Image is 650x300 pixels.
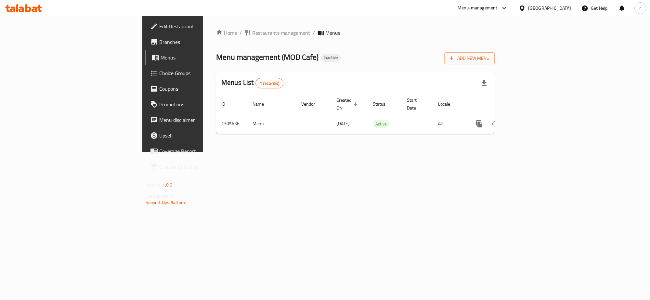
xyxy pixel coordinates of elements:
[407,96,425,112] span: Start Date
[528,5,571,12] div: [GEOGRAPHIC_DATA]
[159,132,246,139] span: Upsell
[244,29,310,37] a: Restaurants management
[145,19,251,34] a: Edit Restaurant
[255,78,284,88] div: Total records count
[336,119,350,128] span: [DATE]
[433,114,466,134] td: All
[487,116,503,132] button: Change Status
[145,65,251,81] a: Choice Groups
[145,143,251,159] a: Coverage Report
[253,100,272,108] span: Name
[466,94,539,114] th: Actions
[146,192,175,200] span: Get support on:
[247,114,296,134] td: Menu
[256,80,283,86] span: 1 record(s)
[301,100,323,108] span: Vendor
[145,34,251,50] a: Branches
[444,52,495,64] button: Add New Menu
[476,75,492,91] div: Export file
[458,4,498,12] div: Menu-management
[145,97,251,112] a: Promotions
[145,128,251,143] a: Upsell
[159,116,246,124] span: Menu disclaimer
[252,29,310,37] span: Restaurants management
[216,50,318,64] span: Menu management ( MOD Cafe )
[159,147,246,155] span: Coverage Report
[145,112,251,128] a: Menu disclaimer
[161,54,246,61] span: Menus
[145,159,251,175] a: Grocery Checklist
[472,116,487,132] button: more
[325,29,340,37] span: Menus
[216,29,495,37] nav: breadcrumb
[438,100,459,108] span: Locale
[321,55,341,60] span: Inactive
[639,5,641,12] span: r
[336,96,360,112] span: Created On
[159,100,246,108] span: Promotions
[145,50,251,65] a: Menus
[373,100,394,108] span: Status
[313,29,315,37] li: /
[221,78,283,88] h2: Menus List
[159,163,246,171] span: Grocery Checklist
[402,114,433,134] td: -
[159,69,246,77] span: Choice Groups
[373,120,389,128] span: Active
[159,38,246,46] span: Branches
[162,181,173,189] span: 1.0.0
[159,85,246,93] span: Coupons
[159,22,246,30] span: Edit Restaurant
[221,100,234,108] span: ID
[146,181,162,189] span: Version:
[216,94,539,134] table: enhanced table
[449,54,489,62] span: Add New Menu
[146,198,187,207] a: Support.OpsPlatform
[145,81,251,97] a: Coupons
[321,54,341,62] div: Inactive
